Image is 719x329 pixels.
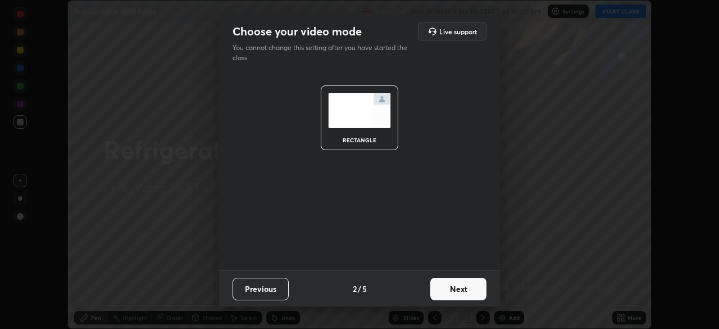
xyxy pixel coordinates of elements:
[233,24,362,39] h2: Choose your video mode
[430,278,486,300] button: Next
[362,283,367,295] h4: 5
[233,278,289,300] button: Previous
[328,93,391,128] img: normalScreenIcon.ae25ed63.svg
[358,283,361,295] h4: /
[353,283,357,295] h4: 2
[337,137,382,143] div: rectangle
[233,43,415,63] p: You cannot change this setting after you have started the class
[439,28,477,35] h5: Live support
